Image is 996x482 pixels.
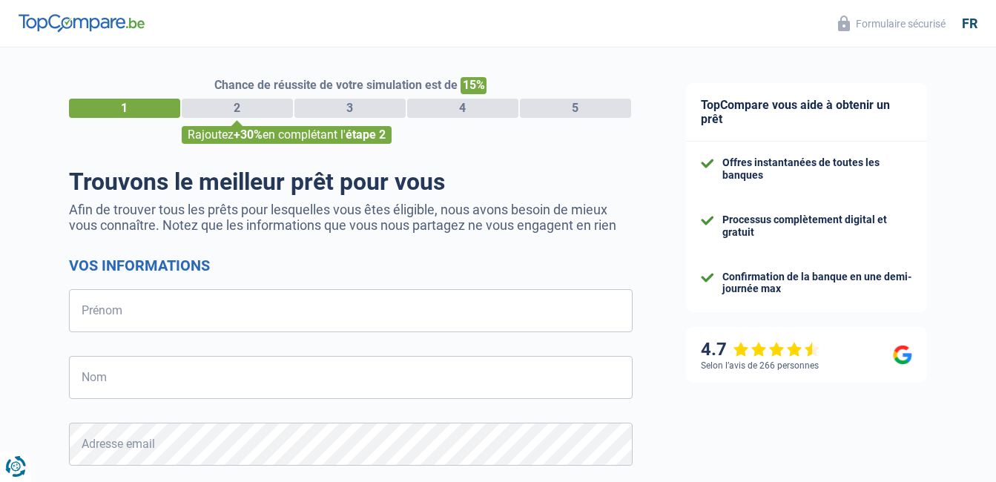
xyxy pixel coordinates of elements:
div: Processus complètement digital et gratuit [722,214,912,239]
span: étape 2 [346,128,386,142]
div: TopCompare vous aide à obtenir un prêt [686,83,927,142]
div: 4 [407,99,518,118]
div: Confirmation de la banque en une demi-journée max [722,271,912,296]
p: Afin de trouver tous les prêts pour lesquelles vous êtes éligible, nous avons besoin de mieux vou... [69,202,633,233]
span: +30% [234,128,263,142]
div: 4.7 [701,339,820,360]
div: 2 [182,99,293,118]
span: 15% [461,77,487,94]
div: 3 [294,99,406,118]
div: 5 [520,99,631,118]
div: 1 [69,99,180,118]
div: Offres instantanées de toutes les banques [722,156,912,182]
img: TopCompare Logo [19,14,145,32]
div: Selon l’avis de 266 personnes [701,360,819,371]
div: fr [962,16,977,32]
h1: Trouvons le meilleur prêt pour vous [69,168,633,196]
span: Chance de réussite de votre simulation est de [214,78,458,92]
h2: Vos informations [69,257,633,274]
div: Rajoutez en complétant l' [182,126,392,144]
button: Formulaire sécurisé [829,11,954,36]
